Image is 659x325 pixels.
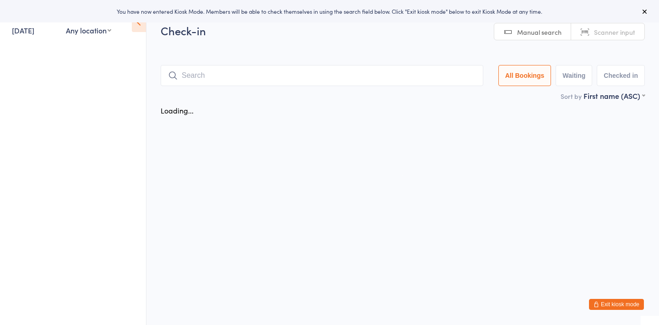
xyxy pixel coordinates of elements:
h2: Check-in [161,23,645,38]
button: Waiting [556,65,592,86]
button: Checked in [597,65,645,86]
div: Loading... [161,105,194,115]
div: First name (ASC) [583,91,645,101]
span: Manual search [517,27,562,37]
span: Scanner input [594,27,635,37]
label: Sort by [561,92,582,101]
a: [DATE] [12,25,34,35]
input: Search [161,65,483,86]
button: All Bookings [498,65,551,86]
div: Any location [66,25,111,35]
button: Exit kiosk mode [589,299,644,310]
div: You have now entered Kiosk Mode. Members will be able to check themselves in using the search fie... [15,7,644,15]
